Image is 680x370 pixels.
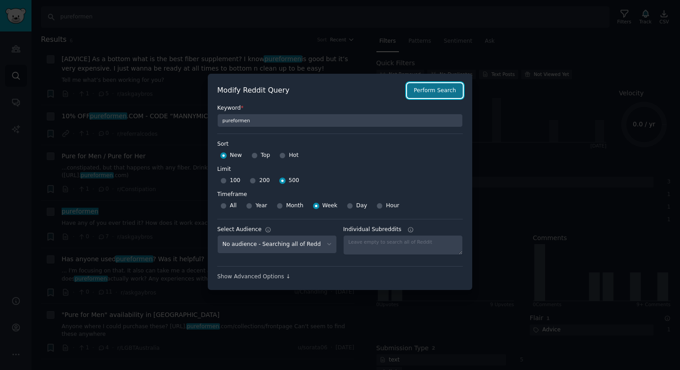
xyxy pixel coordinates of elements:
[343,226,463,234] label: Individual Subreddits
[259,177,269,185] span: 200
[286,202,303,210] span: Month
[289,177,299,185] span: 500
[217,85,402,96] h2: Modify Reddit Query
[217,114,463,127] input: Keyword to search on Reddit
[322,202,338,210] span: Week
[255,202,267,210] span: Year
[217,273,463,281] div: Show Advanced Options ↓
[217,165,231,174] div: Limit
[386,202,399,210] span: Hour
[407,83,463,98] button: Perform Search
[230,177,240,185] span: 100
[217,140,463,148] label: Sort
[261,152,270,160] span: Top
[217,226,262,234] div: Select Audience
[230,202,237,210] span: All
[230,152,242,160] span: New
[217,104,463,112] label: Keyword
[356,202,367,210] span: Day
[217,187,463,199] label: Timeframe
[289,152,299,160] span: Hot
